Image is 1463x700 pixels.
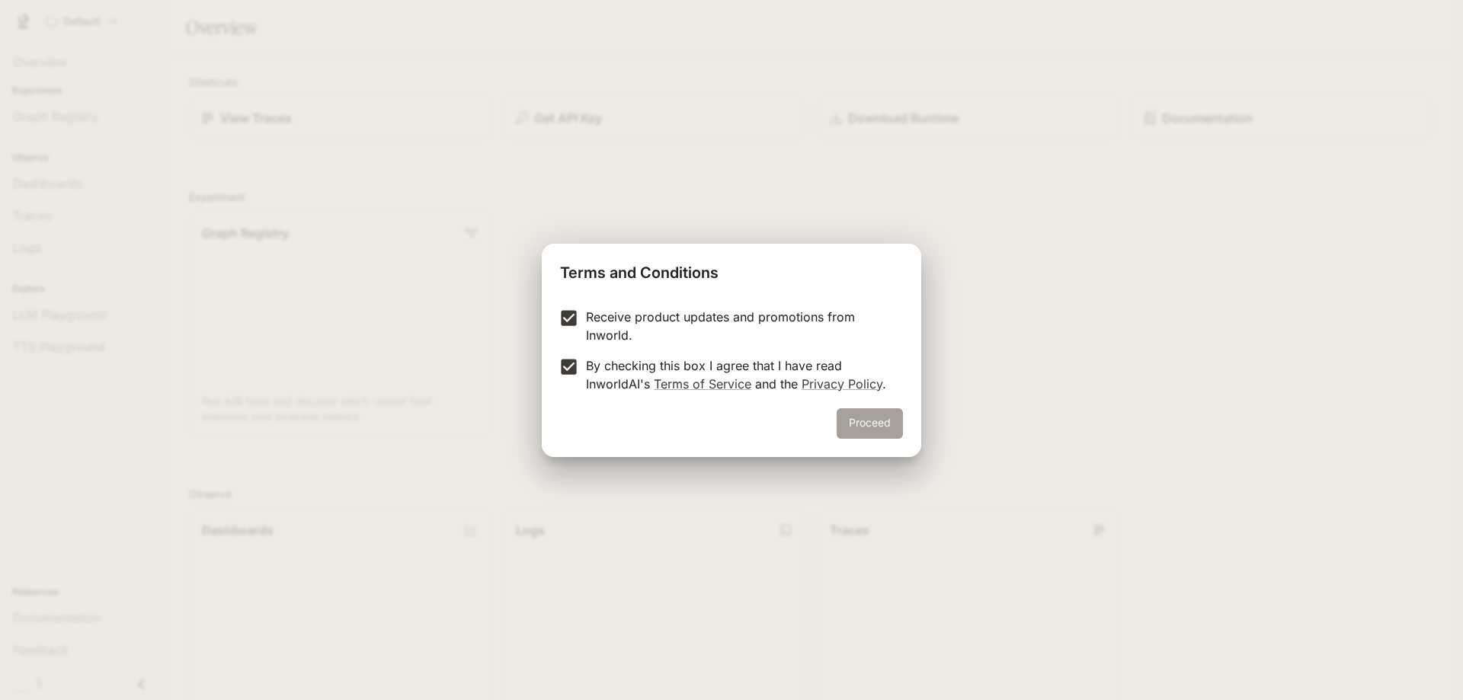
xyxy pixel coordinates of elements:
[802,376,882,392] a: Privacy Policy
[542,244,921,296] h2: Terms and Conditions
[586,308,891,344] p: Receive product updates and promotions from Inworld.
[654,376,751,392] a: Terms of Service
[586,356,891,393] p: By checking this box I agree that I have read InworldAI's and the .
[837,408,903,439] button: Proceed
